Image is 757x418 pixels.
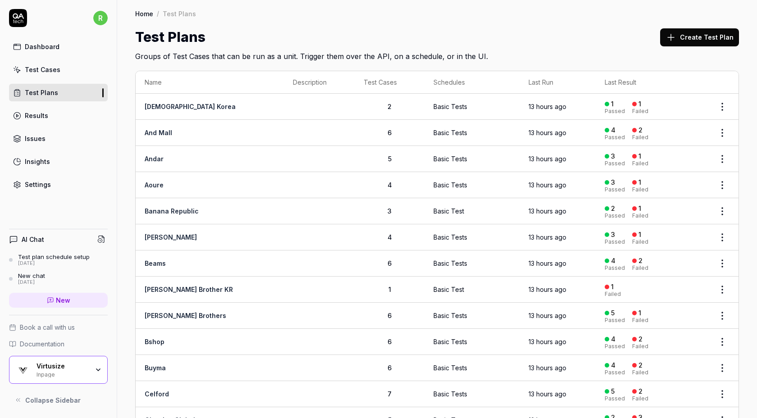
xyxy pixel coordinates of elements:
div: Failed [632,239,648,245]
div: Basic Test [433,285,464,294]
a: Documentation [9,339,108,349]
div: Results [25,111,48,120]
div: Passed [605,370,625,375]
h1: Test Plans [135,27,205,47]
div: 4 [611,335,616,343]
div: / [157,9,159,18]
th: Description [284,71,355,94]
span: 7 [388,390,392,398]
div: 3 [611,178,615,186]
time: 13 hours ago [529,155,566,163]
span: r [93,11,108,25]
a: Dashboard [9,38,108,55]
div: Failed [632,187,648,192]
time: 13 hours ago [529,233,566,241]
div: Passed [605,135,625,140]
a: [DEMOGRAPHIC_DATA] Korea [145,103,236,110]
th: Test Cases [355,71,424,94]
span: 4 [388,181,392,189]
div: Inpage [36,370,89,377]
a: Buyma [145,364,166,372]
a: Home [135,9,153,18]
div: Failed [632,318,648,323]
time: 13 hours ago [529,103,566,110]
div: 1 [611,100,614,108]
div: Basic Tests [433,363,467,373]
a: Test Plans [9,84,108,101]
th: Name [136,71,284,94]
div: Virtusize [36,362,89,370]
div: 4 [611,126,616,134]
button: Virtusize LogoVirtusizeInpage [9,356,108,384]
div: 5 [611,309,615,317]
div: Basic Tests [433,389,467,399]
a: New chat[DATE] [9,272,108,286]
span: 6 [388,364,392,372]
time: 13 hours ago [529,286,566,293]
th: Last Run [520,71,596,94]
div: 1 [638,178,641,186]
a: New [9,293,108,308]
h2: Groups of Test Cases that can be run as a unit. Trigger them over the API, on a schedule, or in t... [135,47,739,62]
span: 2 [388,103,392,110]
span: New [56,295,70,305]
a: Issues [9,130,108,147]
button: Collapse Sidebar [9,391,108,409]
span: 6 [388,312,392,319]
div: 1 [611,283,614,291]
div: 1 [638,152,641,160]
div: Basic Tests [433,128,467,137]
div: 2 [638,257,643,265]
time: 13 hours ago [529,364,566,372]
div: Basic Tests [433,259,467,268]
a: Andar [145,155,164,163]
div: Failed [605,291,621,297]
span: 4 [388,233,392,241]
a: Insights [9,153,108,170]
div: Passed [605,396,625,401]
time: 13 hours ago [529,390,566,398]
div: Test Plans [25,88,58,97]
div: Failed [632,213,648,218]
div: Passed [605,318,625,323]
a: [PERSON_NAME] Brothers [145,312,226,319]
time: 13 hours ago [529,338,566,345]
div: Passed [605,161,625,166]
div: New chat [18,272,45,279]
span: Collapse Sidebar [25,395,81,405]
a: [PERSON_NAME] Brother KR [145,286,233,293]
div: Failed [632,344,648,349]
button: Create Test Plan [660,28,739,46]
div: 2 [638,335,643,343]
div: 4 [611,257,616,265]
button: r [93,9,108,27]
th: Last Result [596,71,706,94]
th: Schedules [424,71,520,94]
div: [DATE] [18,279,45,286]
div: 1 [638,100,641,108]
div: 1 [638,231,641,239]
div: 2 [638,361,643,369]
div: Basic Tests [433,154,467,164]
div: Basic Test [433,206,464,216]
a: Bshop [145,338,164,345]
time: 13 hours ago [529,181,566,189]
img: Virtusize Logo [15,362,31,378]
span: Documentation [20,339,64,349]
span: Book a call with us [20,323,75,332]
div: Passed [605,344,625,349]
span: 6 [388,259,392,267]
span: 6 [388,338,392,345]
a: Celford [145,390,169,398]
div: 2 [638,126,643,134]
span: 3 [388,207,392,215]
div: 5 [611,387,615,395]
div: 3 [611,152,615,160]
div: 1 [638,309,641,317]
a: Aoure [145,181,164,189]
time: 13 hours ago [529,129,566,136]
a: Banana Republic [145,207,199,215]
div: Failed [632,109,648,114]
div: Test Plans [163,9,196,18]
div: Basic Tests [433,232,467,242]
